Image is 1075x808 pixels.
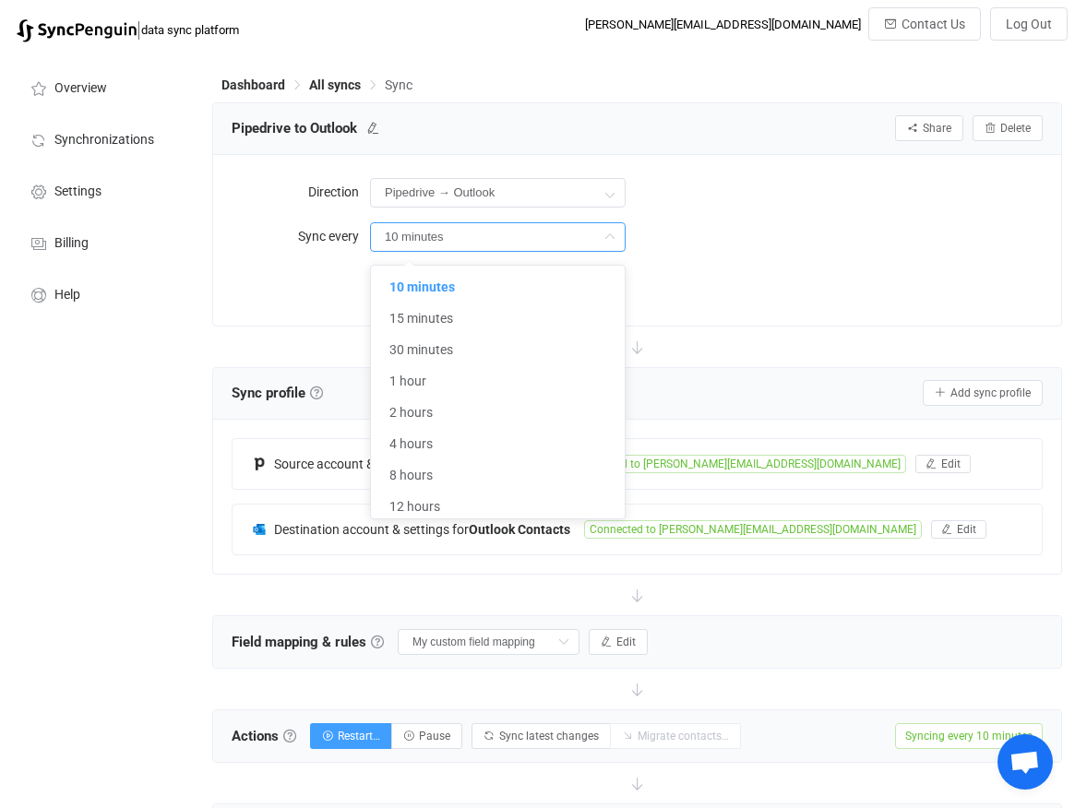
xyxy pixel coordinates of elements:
[338,730,380,743] span: Restart…
[232,114,357,142] span: Pipedrive to Outlook
[389,374,426,388] span: 1 hour
[499,730,599,743] span: Sync latest changes
[868,7,981,41] button: Contact Us
[997,734,1053,790] div: Open chat
[389,499,440,514] span: 12 hours
[9,216,194,267] a: Billing
[931,520,986,539] button: Edit
[9,267,194,319] a: Help
[54,133,154,148] span: Synchronizations
[54,288,80,303] span: Help
[232,628,384,656] span: Field mapping & rules
[274,522,469,537] span: Destination account & settings for
[389,311,453,326] span: 15 minutes
[895,115,963,141] button: Share
[398,629,579,655] input: Select
[137,17,141,42] span: |
[419,730,450,743] span: Pause
[370,264,462,301] span: More settings...
[389,279,455,294] span: 10 minutes
[902,17,965,31] span: Contact Us
[251,456,268,472] img: pipedrive.png
[9,61,194,113] a: Overview
[1006,17,1052,31] span: Log Out
[9,164,194,216] a: Settings
[17,17,239,42] a: |data sync platform
[584,520,922,539] span: Connected to [PERSON_NAME][EMAIL_ADDRESS][DOMAIN_NAME]
[472,723,611,749] button: Sync latest changes
[589,629,648,655] button: Edit
[915,455,971,473] button: Edit
[389,468,433,482] span: 8 hours
[1000,122,1031,135] span: Delete
[251,521,268,538] img: outlook.png
[957,523,976,536] span: Edit
[923,122,951,135] span: Share
[309,77,361,92] span: All syncs
[221,77,285,92] span: Dashboard
[389,436,433,451] span: 4 hours
[232,722,296,750] span: Actions
[923,380,1043,406] button: Add sync profile
[973,115,1043,141] button: Delete
[221,78,412,91] div: Breadcrumb
[950,386,1031,399] span: Add sync profile
[990,7,1068,41] button: Log Out
[232,218,370,255] label: Sync every
[469,522,570,537] b: Outlook Contacts
[9,113,194,164] a: Synchronizations
[941,457,961,470] span: Edit
[616,636,636,648] span: Edit
[54,81,107,96] span: Overview
[610,723,741,749] button: Migrate contacts…
[389,405,433,420] span: 2 hours
[17,19,137,42] img: syncpenguin.svg
[141,23,239,37] span: data sync platform
[310,723,392,749] button: Restart…
[638,730,729,743] span: Migrate contacts…
[370,222,626,252] input: Model
[274,457,443,471] span: Source account & settings for
[54,184,102,199] span: Settings
[895,723,1043,749] span: Syncing every 10 minutes
[391,723,462,749] button: Pause
[568,455,906,473] span: Connected to [PERSON_NAME][EMAIL_ADDRESS][DOMAIN_NAME]
[232,173,370,210] label: Direction
[370,178,626,208] input: Model
[585,18,861,31] div: [PERSON_NAME][EMAIL_ADDRESS][DOMAIN_NAME]
[389,342,453,357] span: 30 minutes
[232,379,323,407] span: Sync profile
[54,236,89,251] span: Billing
[385,77,412,92] span: Sync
